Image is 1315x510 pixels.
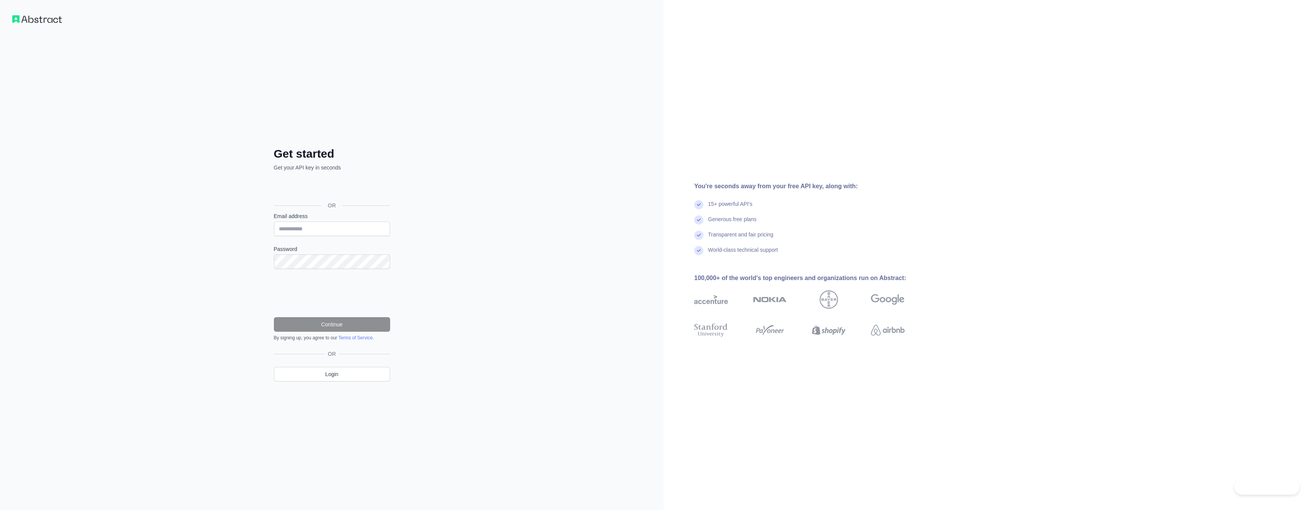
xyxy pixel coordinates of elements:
label: Password [274,245,390,253]
div: You're seconds away from your free API key, along with: [694,182,929,191]
span: OR [325,350,339,358]
div: Generous free plans [708,215,757,231]
iframe: reCAPTCHA [274,278,390,308]
iframe: Toggle Customer Support [1234,479,1300,495]
a: Login [274,367,390,381]
img: check mark [694,246,703,255]
div: Transparent and fair pricing [708,231,773,246]
span: OR [322,202,342,209]
div: World-class technical support [708,246,778,261]
div: Accedi con Google. Si apre in una nuova scheda [274,180,389,197]
img: stanford university [694,322,728,339]
iframe: Pulsante Accedi con Google [270,180,392,197]
img: airbnb [871,322,905,339]
div: 100,000+ of the world's top engineers and organizations run on Abstract: [694,274,929,283]
img: accenture [694,290,728,309]
h2: Get started [274,147,390,161]
div: 15+ powerful API's [708,200,752,215]
img: check mark [694,200,703,209]
button: Continue [274,317,390,332]
img: google [871,290,905,309]
p: Get your API key in seconds [274,164,390,171]
img: payoneer [753,322,787,339]
img: check mark [694,215,703,225]
img: bayer [820,290,838,309]
img: Workflow [12,15,62,23]
img: check mark [694,231,703,240]
div: By signing up, you agree to our . [274,335,390,341]
img: nokia [753,290,787,309]
label: Email address [274,212,390,220]
img: shopify [812,322,846,339]
a: Terms of Service [339,335,373,341]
